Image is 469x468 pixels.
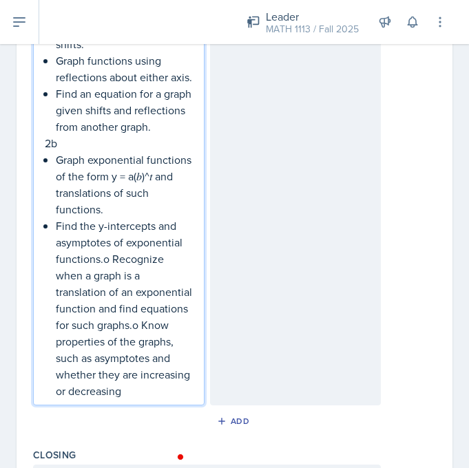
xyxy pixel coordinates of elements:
div: MATH 1113 / Fall 2025 [266,22,359,36]
p: Find the y-intercepts and asymptotes of exponential functions.o Recognize when a graph is a trans... [56,217,193,399]
button: Add [212,411,257,432]
p: Graph exponential functions of the form y = a(𝑏)^𝑡 and translations of such functions. [56,151,193,217]
div: Leader [266,8,359,25]
p: 2b [45,135,193,151]
label: Closing [33,448,76,462]
p: Find an equation for a graph given shifts and reflections from another graph. [56,85,193,135]
div: Add [220,416,249,427]
p: Graph functions using reflections about either axis. [56,52,193,85]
